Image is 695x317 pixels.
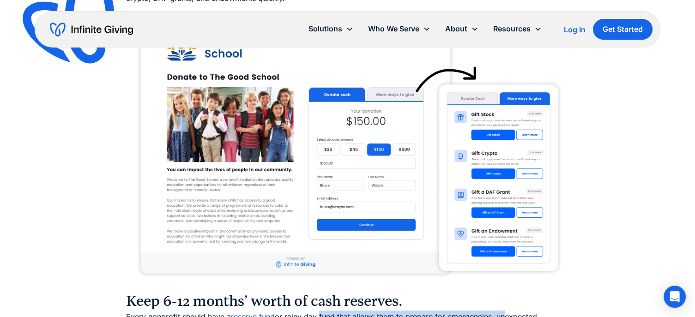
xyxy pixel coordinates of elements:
[368,23,419,35] div: Who We Serve
[126,9,569,287] img: Infinite Giving’s asset donation page, which you can use to diversify revenue streams as part of ...
[486,19,549,39] div: Resources
[445,23,467,35] div: About
[564,24,586,35] a: Log In
[438,19,486,39] div: About
[593,19,653,40] a: Get Started
[361,19,438,39] div: Who We Serve
[493,23,531,35] div: Resources
[301,19,361,39] div: Solutions
[564,26,586,33] div: Log In
[308,23,342,35] div: Solutions
[664,286,686,308] div: Open Intercom Messenger
[50,22,133,37] a: home
[126,292,569,311] h3: Keep 6-12 months’ worth of cash reserves.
